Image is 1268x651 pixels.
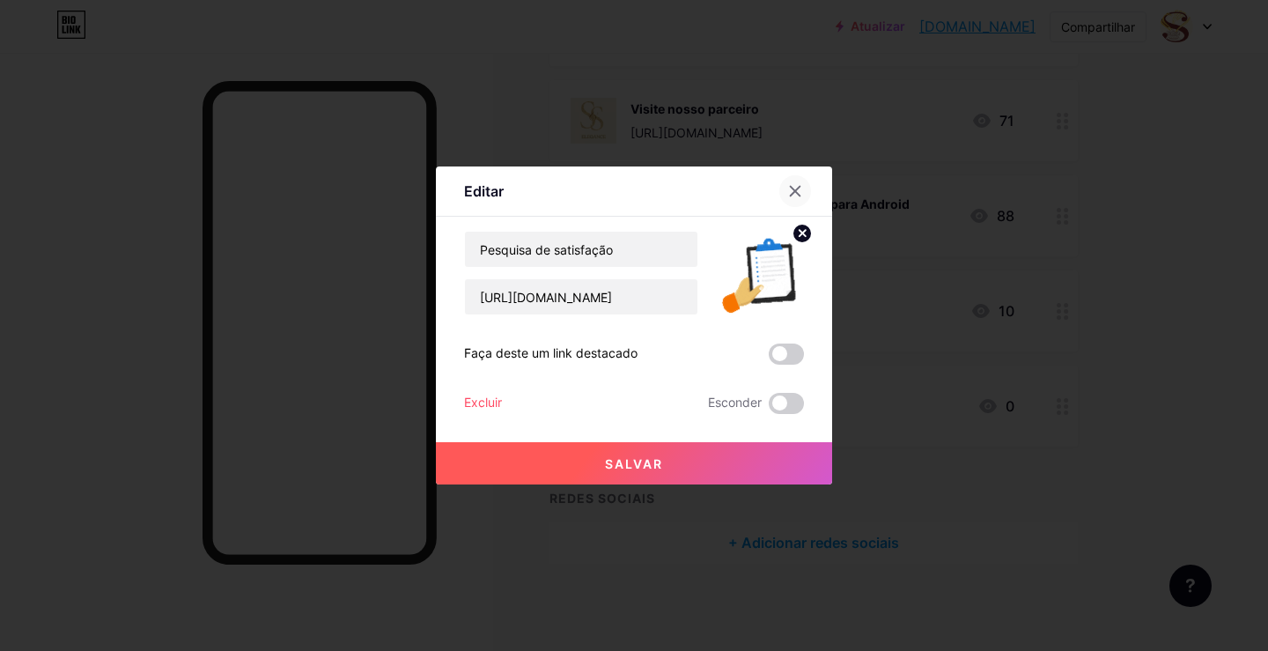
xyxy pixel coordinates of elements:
input: Título [465,232,697,267]
img: link_miniatura [719,231,804,315]
input: URL [465,279,697,314]
font: Editar [464,182,504,200]
font: Excluir [464,395,502,410]
font: Faça deste um link destacado [464,345,638,360]
font: Salvar [605,456,663,471]
font: Esconder [708,395,762,410]
button: Salvar [436,442,832,485]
